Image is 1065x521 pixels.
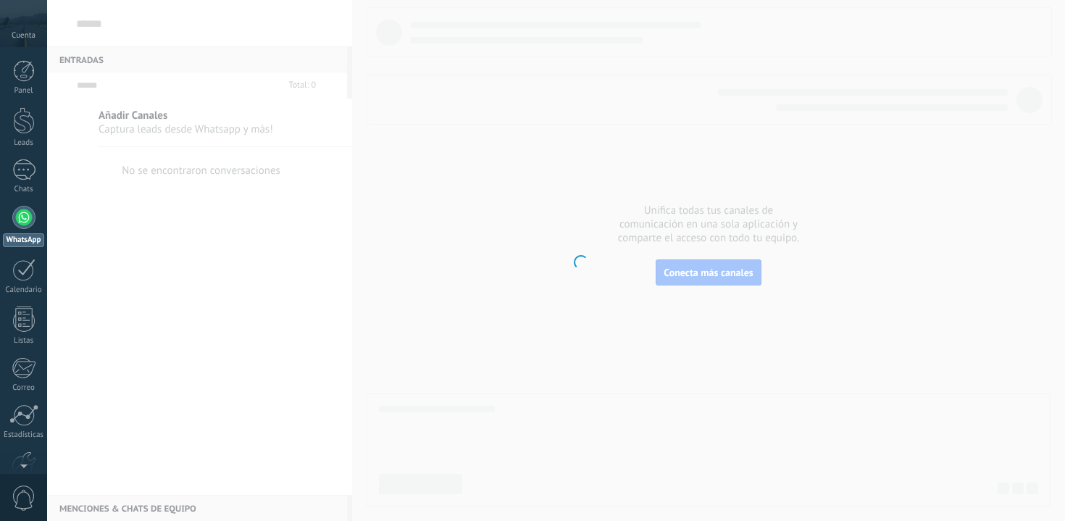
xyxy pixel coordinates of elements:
[3,336,45,346] div: Listas
[3,138,45,148] div: Leads
[12,31,35,41] span: Cuenta
[3,185,45,194] div: Chats
[3,383,45,393] div: Correo
[3,86,45,96] div: Panel
[3,233,44,247] div: WhatsApp
[3,285,45,295] div: Calendario
[3,430,45,440] div: Estadísticas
